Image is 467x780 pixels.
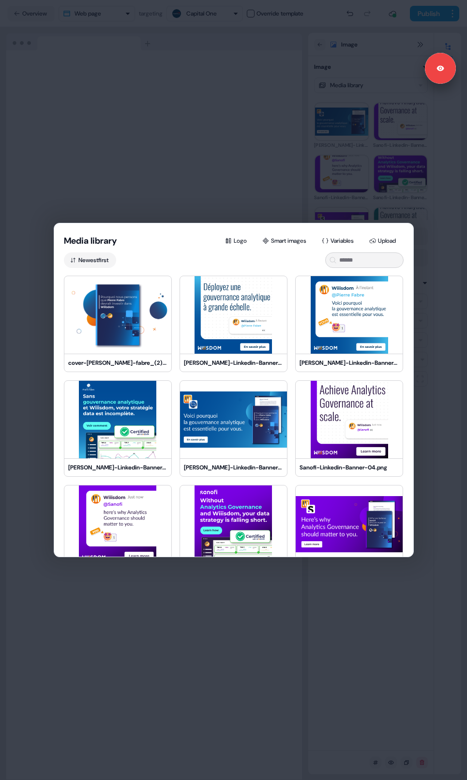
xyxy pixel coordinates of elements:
[64,485,171,563] img: Sanofi-Linkedin-Banner-03.png
[184,463,283,472] div: [PERSON_NAME]-Linkedin-Banner-01.png
[219,233,255,249] button: Logo
[296,485,403,563] img: Sanofi-Linkedin-Banner-01.png
[64,276,171,354] img: cover-pierre-fabre_(2).png
[68,358,167,368] div: cover-[PERSON_NAME]-fabre_(2).png
[316,233,362,249] button: Variables
[256,233,314,249] button: Smart images
[363,233,404,249] button: Upload
[64,252,116,268] button: Newestfirst
[300,463,399,472] div: Sanofi-Linkedin-Banner-04.png
[180,381,287,458] img: Pierre-Fabre-Linkedin-Banner-01.png
[180,276,287,354] img: Pierre-Fabre-Linkedin-Banner-04.png
[296,381,403,458] img: Sanofi-Linkedin-Banner-04.png
[300,358,399,368] div: [PERSON_NAME]-Linkedin-Banner-03.png
[68,463,167,472] div: [PERSON_NAME]-Linkedin-Banner-02.png
[64,235,117,247] button: Media library
[296,276,403,354] img: Pierre-Fabre-Linkedin-Banner-03.png
[184,358,283,368] div: [PERSON_NAME]-Linkedin-Banner-04.png
[64,381,171,458] img: Pierre-Fabre-Linkedin-Banner-02.png
[180,485,287,563] img: Sanofi-Linkedin-Banner-02.png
